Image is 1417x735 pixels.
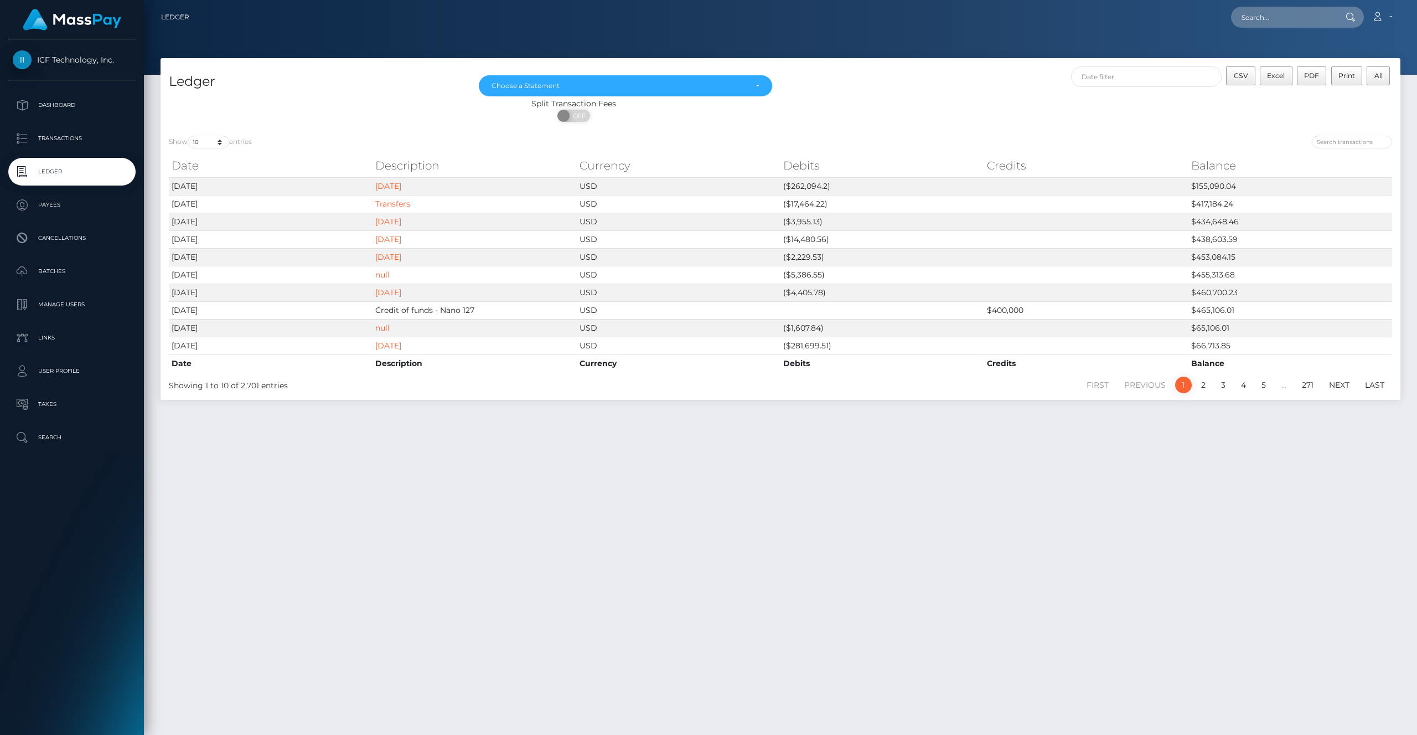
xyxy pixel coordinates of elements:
[1255,377,1272,393] a: 5
[169,248,373,266] td: [DATE]
[375,234,401,244] a: [DATE]
[1188,213,1392,230] td: $434,648.46
[1297,66,1327,85] button: PDF
[1331,66,1363,85] button: Print
[577,248,780,266] td: USD
[984,301,1188,319] td: $400,000
[8,158,136,186] a: Ledger
[13,330,131,346] p: Links
[492,81,747,90] div: Choose a Statement
[169,337,373,354] td: [DATE]
[1188,155,1392,177] th: Balance
[169,155,373,177] th: Date
[375,217,401,227] a: [DATE]
[13,97,131,114] p: Dashboard
[1338,71,1355,80] span: Print
[8,191,136,219] a: Payees
[169,136,252,148] label: Show entries
[1359,377,1390,393] a: Last
[8,91,136,119] a: Dashboard
[577,155,780,177] th: Currency
[780,319,984,337] td: ($1,607.84)
[1188,337,1392,354] td: $66,713.85
[375,181,401,191] a: [DATE]
[1195,377,1212,393] a: 2
[375,341,401,351] a: [DATE]
[1374,71,1383,80] span: All
[1312,136,1392,148] input: Search transactions
[13,396,131,413] p: Taxes
[8,424,136,451] a: Search
[8,324,136,352] a: Links
[8,390,136,418] a: Taxes
[780,195,984,213] td: ($17,464.22)
[780,354,984,372] th: Debits
[188,136,229,148] select: Showentries
[577,195,780,213] td: USD
[169,284,373,301] td: [DATE]
[780,248,984,266] td: ($2,229.53)
[169,376,669,392] div: Showing 1 to 10 of 2,701 entries
[563,110,591,122] span: OFF
[780,284,984,301] td: ($4,405.78)
[1235,377,1252,393] a: 4
[161,98,987,110] div: Split Transaction Fees
[1234,71,1248,80] span: CSV
[577,337,780,354] td: USD
[13,363,131,379] p: User Profile
[577,213,780,230] td: USD
[8,357,136,385] a: User Profile
[577,319,780,337] td: USD
[13,296,131,313] p: Manage Users
[13,50,32,69] img: ICF Technology, Inc.
[577,230,780,248] td: USD
[8,224,136,252] a: Cancellations
[1304,71,1319,80] span: PDF
[577,301,780,319] td: USD
[169,213,373,230] td: [DATE]
[169,177,373,195] td: [DATE]
[8,55,136,65] span: ICF Technology, Inc.
[984,354,1188,372] th: Credits
[479,75,772,96] button: Choose a Statement
[1188,301,1392,319] td: $465,106.01
[577,354,780,372] th: Currency
[1215,377,1232,393] a: 3
[373,155,576,177] th: Description
[1188,230,1392,248] td: $438,603.59
[1175,377,1192,393] a: 1
[1296,377,1320,393] a: 271
[373,301,576,319] td: Credit of funds - Nano 127
[169,301,373,319] td: [DATE]
[13,230,131,246] p: Cancellations
[13,163,131,180] p: Ledger
[577,266,780,284] td: USD
[1188,319,1392,337] td: $65,106.01
[169,319,373,337] td: [DATE]
[375,252,401,262] a: [DATE]
[169,72,462,91] h4: Ledger
[13,197,131,213] p: Payees
[1188,354,1392,372] th: Balance
[1071,66,1222,87] input: Date filter
[1188,195,1392,213] td: $417,184.24
[169,230,373,248] td: [DATE]
[1188,248,1392,266] td: $453,084.15
[23,9,121,30] img: MassPay Logo
[13,263,131,280] p: Batches
[161,6,189,29] a: Ledger
[1188,177,1392,195] td: $155,090.04
[373,354,576,372] th: Description
[375,199,410,209] a: Transfers
[169,266,373,284] td: [DATE]
[375,287,401,297] a: [DATE]
[984,155,1188,177] th: Credits
[1260,66,1292,85] button: Excel
[375,270,390,280] a: null
[169,354,373,372] th: Date
[13,130,131,147] p: Transactions
[375,323,390,333] a: null
[577,284,780,301] td: USD
[1231,7,1335,28] input: Search...
[8,125,136,152] a: Transactions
